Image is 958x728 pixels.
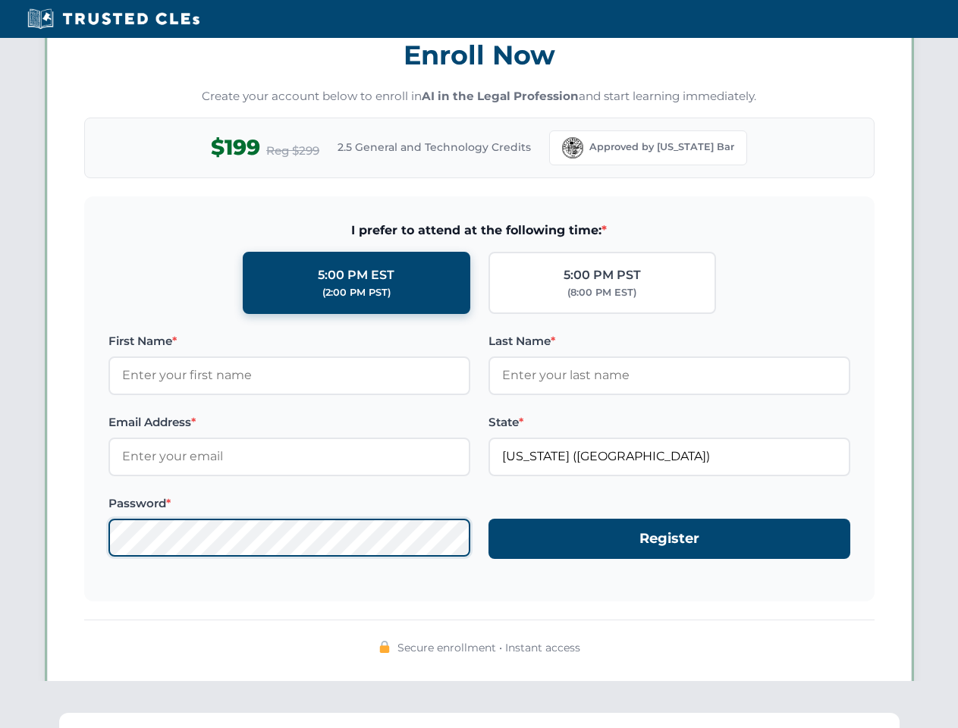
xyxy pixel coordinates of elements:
[108,494,470,513] label: Password
[211,130,260,165] span: $199
[108,332,470,350] label: First Name
[84,31,875,79] h3: Enroll Now
[567,285,636,300] div: (8:00 PM EST)
[318,265,394,285] div: 5:00 PM EST
[562,137,583,158] img: Florida Bar
[108,438,470,475] input: Enter your email
[23,8,204,30] img: Trusted CLEs
[488,356,850,394] input: Enter your last name
[488,332,850,350] label: Last Name
[488,438,850,475] input: Florida (FL)
[488,519,850,559] button: Register
[564,265,641,285] div: 5:00 PM PST
[338,139,531,155] span: 2.5 General and Technology Credits
[378,641,391,653] img: 🔒
[422,89,579,103] strong: AI in the Legal Profession
[488,413,850,431] label: State
[108,356,470,394] input: Enter your first name
[108,413,470,431] label: Email Address
[589,140,734,155] span: Approved by [US_STATE] Bar
[397,639,580,656] span: Secure enrollment • Instant access
[266,142,319,160] span: Reg $299
[108,221,850,240] span: I prefer to attend at the following time:
[322,285,391,300] div: (2:00 PM PST)
[84,88,875,105] p: Create your account below to enroll in and start learning immediately.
